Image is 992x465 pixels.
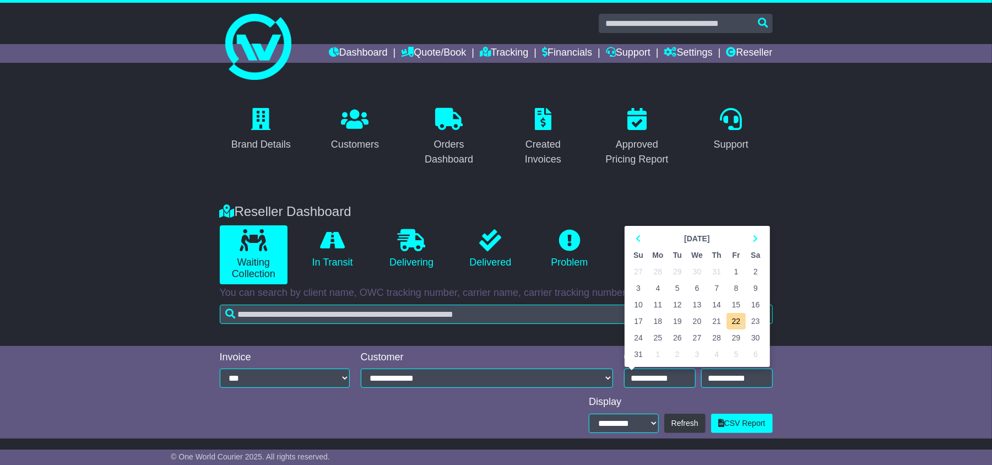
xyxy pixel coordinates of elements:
[687,313,707,329] td: 20
[707,329,727,346] td: 28
[746,280,765,296] td: 9
[214,204,778,220] div: Reseller Dashboard
[664,44,713,63] a: Settings
[648,263,668,280] td: 28
[711,414,773,433] a: CSV Report
[589,396,772,408] div: Display
[746,247,765,263] th: Sa
[224,104,298,156] a: Brand Details
[502,104,585,171] a: Created Invoices
[727,263,746,280] td: 1
[220,287,773,299] p: You can search by client name, OWC tracking number, carrier name, carrier tracking number or refe...
[668,313,687,329] td: 19
[687,263,707,280] td: 30
[714,137,749,152] div: Support
[606,44,651,63] a: Support
[648,313,668,329] td: 18
[629,313,648,329] td: 17
[324,104,386,156] a: Customers
[668,329,687,346] td: 26
[687,280,707,296] td: 6
[629,280,648,296] td: 3
[668,346,687,363] td: 2
[727,313,746,329] td: 22
[615,225,682,273] a: Unknown
[629,296,648,313] td: 10
[480,44,528,63] a: Tracking
[220,225,288,284] a: Waiting Collection
[648,329,668,346] td: 25
[687,296,707,313] td: 13
[707,346,727,363] td: 4
[408,104,491,171] a: Orders Dashboard
[535,225,603,273] a: Problem
[727,296,746,313] td: 15
[629,346,648,363] td: 31
[726,44,772,63] a: Reseller
[687,346,707,363] td: 3
[707,263,727,280] td: 31
[727,346,746,363] td: 5
[648,247,668,263] th: Mo
[629,329,648,346] td: 24
[629,263,648,280] td: 27
[361,352,613,364] div: Customer
[687,329,707,346] td: 27
[727,247,746,263] th: Fr
[629,247,648,263] th: Su
[542,44,592,63] a: Financials
[687,247,707,263] th: We
[648,346,668,363] td: 1
[707,104,756,156] a: Support
[595,104,679,171] a: Approved Pricing Report
[746,346,765,363] td: 6
[648,280,668,296] td: 4
[377,225,445,273] a: Delivering
[707,280,727,296] td: 7
[648,230,746,247] th: Select Month
[707,247,727,263] th: Th
[668,247,687,263] th: Tu
[727,329,746,346] td: 29
[401,44,466,63] a: Quote/Book
[415,137,484,167] div: Orders Dashboard
[231,137,291,152] div: Brand Details
[727,280,746,296] td: 8
[329,44,388,63] a: Dashboard
[220,352,350,364] div: Invoice
[746,296,765,313] td: 16
[746,263,765,280] td: 2
[746,313,765,329] td: 23
[664,414,706,433] button: Refresh
[331,137,379,152] div: Customers
[668,280,687,296] td: 5
[707,296,727,313] td: 14
[668,296,687,313] td: 12
[509,137,578,167] div: Created Invoices
[668,263,687,280] td: 29
[603,137,671,167] div: Approved Pricing Report
[707,313,727,329] td: 21
[171,452,330,461] span: © One World Courier 2025. All rights reserved.
[457,225,524,273] a: Delivered
[299,225,366,273] a: In Transit
[648,296,668,313] td: 11
[746,329,765,346] td: 30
